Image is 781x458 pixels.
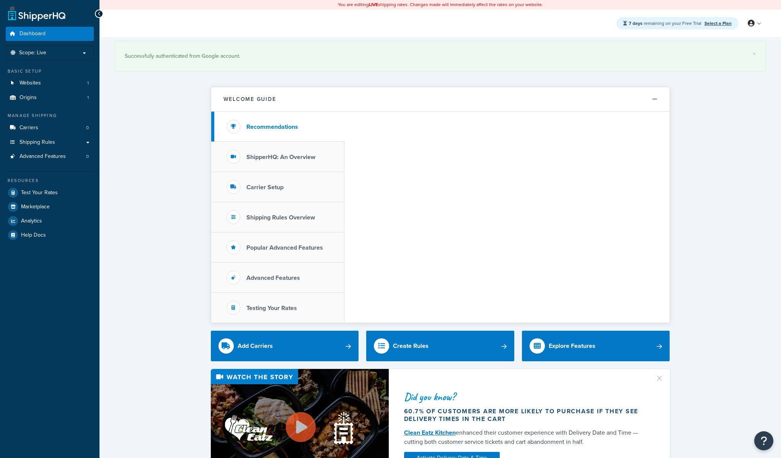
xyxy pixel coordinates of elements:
li: Websites [6,76,94,90]
div: Create Rules [393,341,429,351]
span: 1 [87,80,89,86]
a: Help Docs [6,228,94,242]
li: Advanced Features [6,149,94,164]
h3: ShipperHQ: An Overview [246,154,315,161]
li: Origins [6,91,94,105]
a: Carriers0 [6,121,94,135]
span: 1 [87,94,89,101]
span: Origins [20,94,37,101]
button: Open Resource Center [754,431,773,450]
div: Add Carriers [238,341,273,351]
a: Create Rules [366,331,514,361]
span: Websites [20,80,41,86]
h3: Carrier Setup [246,184,284,191]
span: Analytics [21,218,42,224]
span: 0 [86,125,89,131]
a: Select a Plan [704,20,732,27]
h3: Advanced Features [246,274,300,281]
a: Shipping Rules [6,135,94,149]
h2: Welcome Guide [223,96,276,102]
span: remaining on your Free Trial [629,20,703,27]
a: Websites1 [6,76,94,90]
button: Welcome Guide [211,87,670,112]
h3: Testing Your Rates [246,305,297,312]
li: Carriers [6,121,94,135]
span: Advanced Features [20,153,66,160]
span: Shipping Rules [20,139,55,146]
a: Analytics [6,214,94,228]
b: LIVE [369,1,378,8]
div: 60.7% of customers are more likely to purchase if they see delivery times in the cart [404,408,646,423]
div: Explore Features [549,341,595,351]
div: Resources [6,177,94,184]
div: Successfully authenticated from Google account. [125,51,756,62]
a: Clean Eatz Kitchen [404,428,456,437]
a: Test Your Rates [6,186,94,200]
h3: Shipping Rules Overview [246,214,315,221]
h3: Popular Advanced Features [246,244,323,251]
a: Origins1 [6,91,94,105]
span: Help Docs [21,232,46,239]
a: × [753,51,756,57]
div: Basic Setup [6,68,94,75]
a: Dashboard [6,27,94,41]
div: enhanced their customer experience with Delivery Date and Time — cutting both customer service ti... [404,428,646,447]
span: Carriers [20,125,38,131]
span: Marketplace [21,204,50,210]
a: Marketplace [6,200,94,214]
span: Dashboard [20,31,46,37]
span: Scope: Live [19,50,46,56]
span: 0 [86,153,89,160]
h3: Recommendations [246,123,298,130]
strong: 7 days [629,20,642,27]
a: Advanced Features0 [6,149,94,164]
span: Test Your Rates [21,190,58,196]
div: Did you know? [404,391,646,402]
a: Explore Features [522,331,670,361]
div: Manage Shipping [6,112,94,119]
a: Add Carriers [211,331,359,361]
